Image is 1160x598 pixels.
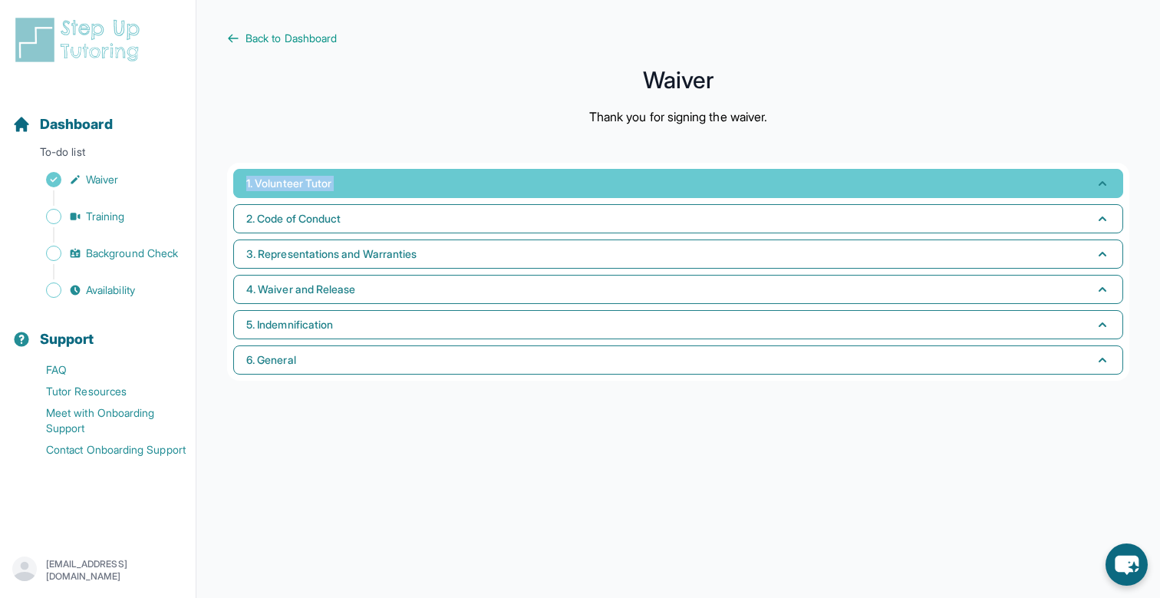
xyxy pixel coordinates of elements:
[12,359,196,381] a: FAQ
[12,206,196,227] a: Training
[12,557,183,584] button: [EMAIL_ADDRESS][DOMAIN_NAME]
[40,114,113,135] span: Dashboard
[246,317,333,332] span: 5. Indemnification
[246,282,355,297] span: 4. Waiver and Release
[12,439,196,461] a: Contact Onboarding Support
[12,15,149,64] img: logo
[12,114,113,135] a: Dashboard
[227,31,1129,46] a: Back to Dashboard
[86,282,135,298] span: Availability
[233,169,1123,198] button: 1. Volunteer Tutor
[233,240,1123,269] button: 3. Representations and Warranties
[6,304,189,356] button: Support
[86,209,125,224] span: Training
[86,246,178,261] span: Background Check
[233,204,1123,233] button: 2. Code of Conduct
[40,329,94,350] span: Support
[12,279,196,301] a: Availability
[233,275,1123,304] button: 4. Waiver and Release
[6,89,189,141] button: Dashboard
[12,169,196,190] a: Waiver
[589,107,767,126] p: Thank you for signing the waiver.
[233,310,1123,339] button: 5. Indemnification
[246,246,417,262] span: 3. Representations and Warranties
[6,144,189,166] p: To-do list
[233,345,1123,375] button: 6. General
[46,558,183,583] p: [EMAIL_ADDRESS][DOMAIN_NAME]
[246,352,296,368] span: 6. General
[12,381,196,402] a: Tutor Resources
[246,176,331,191] span: 1. Volunteer Tutor
[12,243,196,264] a: Background Check
[86,172,118,187] span: Waiver
[246,211,341,226] span: 2. Code of Conduct
[1106,543,1148,586] button: chat-button
[227,71,1129,89] h1: Waiver
[246,31,337,46] span: Back to Dashboard
[12,402,196,439] a: Meet with Onboarding Support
